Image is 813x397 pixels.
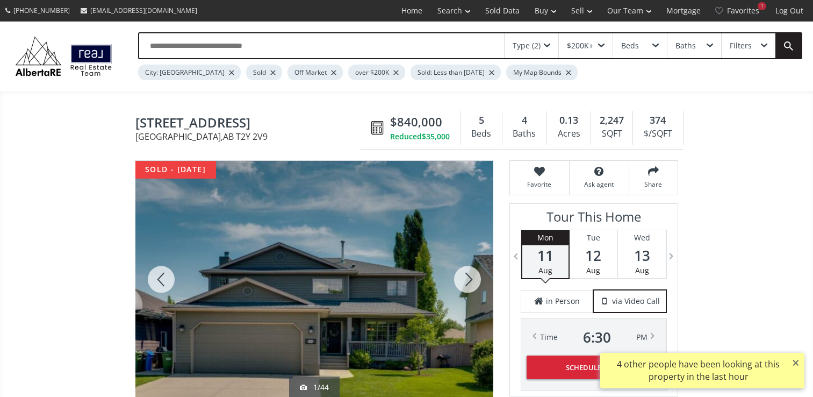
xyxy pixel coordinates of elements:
div: Type (2) [513,42,541,49]
div: 1/44 [300,382,329,393]
img: Logo [11,34,117,78]
div: sold - [DATE] [135,161,216,179]
div: SQFT [596,126,627,142]
span: [EMAIL_ADDRESS][DOMAIN_NAME] [90,6,197,15]
a: [EMAIL_ADDRESS][DOMAIN_NAME] [75,1,203,20]
span: 12 [570,248,617,263]
div: Beds [621,42,639,49]
div: 0.13 [552,114,585,127]
div: Off Market [287,65,343,80]
button: Schedule Tour [527,356,661,379]
span: Ask agent [575,180,623,189]
div: 5 [466,114,497,127]
span: [GEOGRAPHIC_DATA] , AB T2Y 2V9 [135,132,366,141]
span: $35,000 [422,131,450,142]
div: 4 [508,114,541,127]
div: Filters [730,42,752,49]
span: $840,000 [390,114,442,130]
div: Sold: Less than [DATE] [411,65,501,80]
div: Baths [675,42,696,49]
div: Baths [508,126,541,142]
div: 374 [638,114,677,127]
div: over $200K [348,65,405,80]
div: City: [GEOGRAPHIC_DATA] [138,65,241,80]
span: Favorite [515,180,564,189]
span: [PHONE_NUMBER] [13,6,70,15]
span: 34 Evergreen Terrace SW [135,116,366,132]
div: $/SQFT [638,126,677,142]
span: Aug [635,265,649,275]
span: 6 : 30 [583,330,611,345]
div: Beds [466,126,497,142]
div: Wed [618,230,666,245]
div: 1 [758,2,766,10]
div: Tue [570,230,617,245]
div: Reduced [390,131,450,142]
span: Share [635,180,672,189]
div: Time PM [540,330,647,345]
span: 11 [522,248,569,263]
div: Mon [522,230,569,245]
span: via Video Call [612,296,660,307]
span: in Person [546,296,580,307]
div: Sold [246,65,282,80]
div: My Map Bounds [506,65,578,80]
button: × [787,353,804,372]
div: $200K+ [567,42,593,49]
span: Aug [586,265,600,275]
span: 13 [618,248,666,263]
span: Aug [538,265,552,275]
div: Acres [552,126,585,142]
div: 4 other people have been looking at this property in the last hour [606,358,791,383]
h3: Tour This Home [521,209,667,230]
span: 2,247 [600,114,624,127]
